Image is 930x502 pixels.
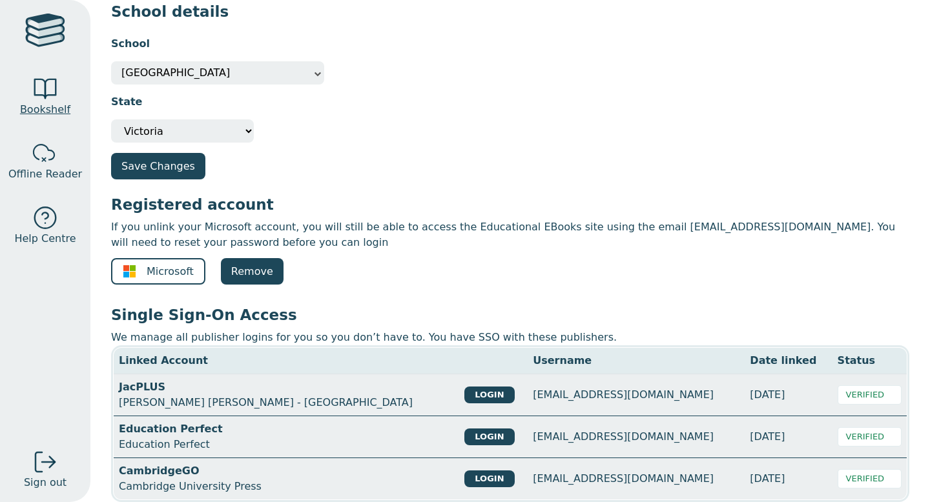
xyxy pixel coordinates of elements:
div: VERIFIED [838,385,902,405]
span: Sign out [24,475,67,490]
span: Rowville Secondary College [121,61,314,85]
button: LOGIN [464,470,514,487]
div: VERIFIED [838,427,902,447]
h3: School details [111,2,909,21]
span: Help Centre [14,231,76,246]
td: [EMAIL_ADDRESS][DOMAIN_NAME] [528,374,745,416]
span: Bookshelf [20,102,70,117]
p: We manage all publisher logins for you so you don’t have to. You have SSO with these publishers. [111,330,909,345]
td: [EMAIL_ADDRESS][DOMAIN_NAME] [528,458,745,500]
strong: CambridgeGO [119,465,200,477]
a: Remove [221,258,284,285]
button: LOGIN [464,387,514,403]
div: Education Perfect [119,421,454,452]
td: [DATE] [745,374,832,416]
strong: JacPLUS [119,381,165,393]
div: Cambridge University Press [119,463,454,494]
h3: Single Sign-On Access [111,305,909,325]
th: Date linked [745,348,832,374]
label: School [111,36,150,52]
p: If you unlink your Microsoft account, you will still be able to access the Educational EBooks sit... [111,219,909,250]
td: [DATE] [745,458,832,500]
th: Username [528,348,745,374]
button: LOGIN [464,428,514,445]
h3: Registered account [111,195,909,214]
button: Save Changes [111,153,205,179]
label: State [111,94,142,110]
td: [DATE] [745,416,832,458]
td: [EMAIL_ADDRESS][DOMAIN_NAME] [528,416,745,458]
th: Status [832,348,907,374]
span: Microsoft [147,264,194,279]
div: VERIFIED [838,469,902,488]
img: ms-symbollockup_mssymbol_19.svg [123,265,136,278]
div: [PERSON_NAME] [PERSON_NAME] - [GEOGRAPHIC_DATA] [119,379,454,410]
span: Offline Reader [8,166,82,182]
th: Linked Account [114,348,459,374]
strong: Education Perfect [119,423,223,435]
